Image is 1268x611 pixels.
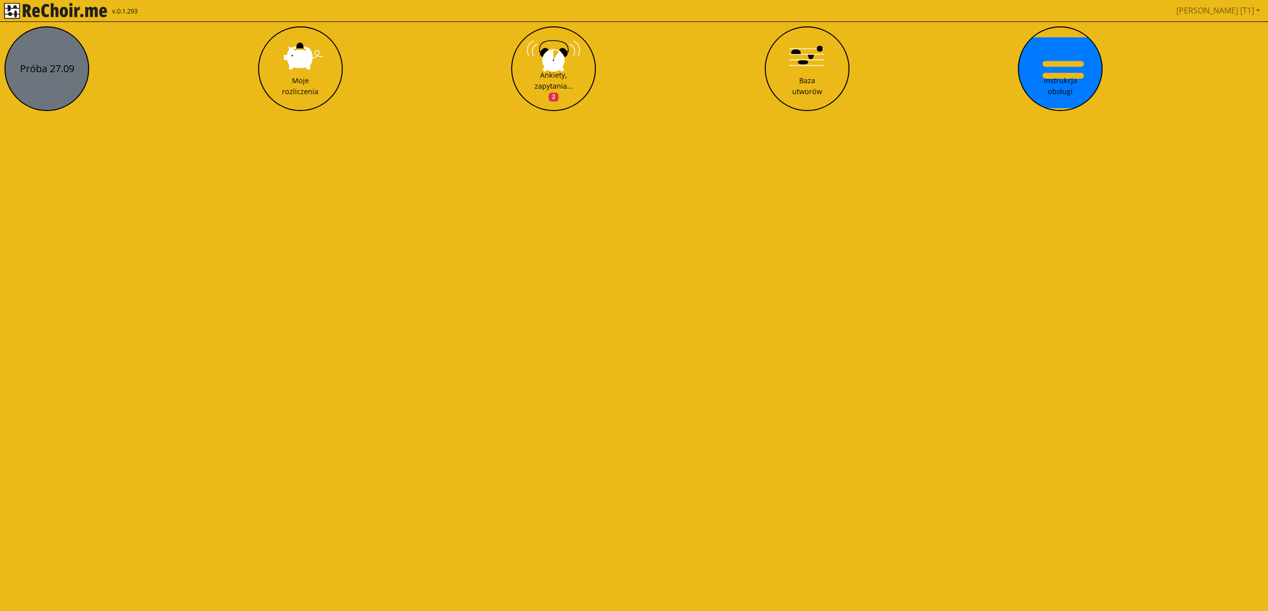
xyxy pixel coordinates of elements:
span: v.0.1.293 [112,6,138,16]
button: Próba 27.09 [4,26,89,111]
div: Ankiety, zapytania... [535,70,573,102]
div: Baza utworów [792,75,822,97]
button: Instrukcja obsługi [1018,26,1103,111]
button: Baza utworów [765,26,849,111]
span: 2 [549,93,559,102]
button: Moje rozliczenia [258,26,343,111]
a: [PERSON_NAME] [T1] [1172,0,1264,20]
img: rekłajer mi [4,3,107,19]
div: Moje rozliczenia [282,75,318,97]
button: Ankiety, zapytania...2 [511,26,596,111]
div: Instrukcja obsługi [1044,75,1077,97]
